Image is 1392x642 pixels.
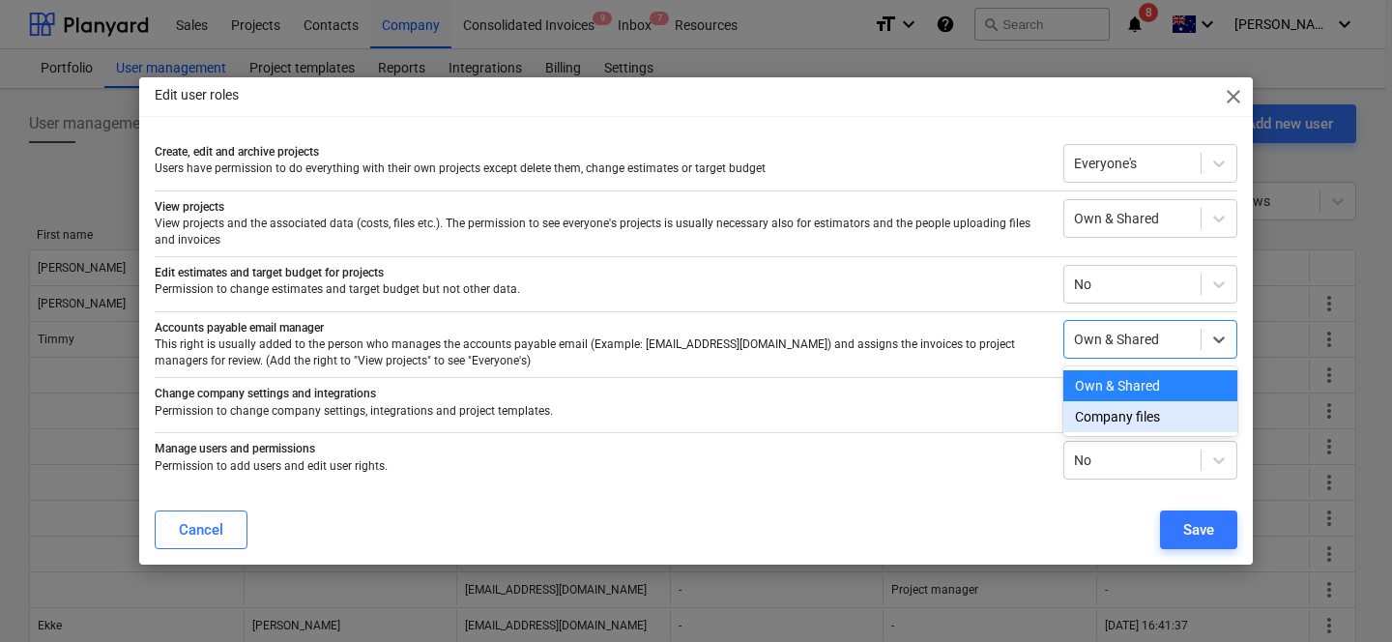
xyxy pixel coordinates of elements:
span: close [1222,85,1245,108]
p: Edit user roles [155,85,239,105]
p: Permission to add users and edit user rights. [155,458,1048,475]
p: Edit estimates and target budget for projects [155,265,1048,281]
p: Manage users and permissions [155,441,1048,457]
p: Permission to change estimates and target budget but not other data. [155,281,1048,298]
button: Save [1160,511,1237,549]
div: Company files [1063,401,1237,432]
p: View projects and the associated data (costs, files etc.). The permission to see everyone's proje... [155,216,1048,248]
p: Users have permission to do everything with their own projects except delete them, change estimat... [155,160,1048,177]
button: Cancel [155,511,247,549]
p: View projects [155,199,1048,216]
div: Cancel [179,517,223,542]
div: Own & Shared [1063,370,1237,401]
p: This right is usually added to the person who manages the accounts payable email (Example: [EMAIL... [155,336,1048,369]
iframe: Chat Widget [1295,549,1392,642]
p: Accounts payable email manager [155,320,1048,336]
p: Change company settings and integrations [155,386,1048,402]
p: Create, edit and archive projects [155,144,1048,160]
div: Save [1183,517,1214,542]
p: Permission to change company settings, integrations and project templates. [155,403,1048,420]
